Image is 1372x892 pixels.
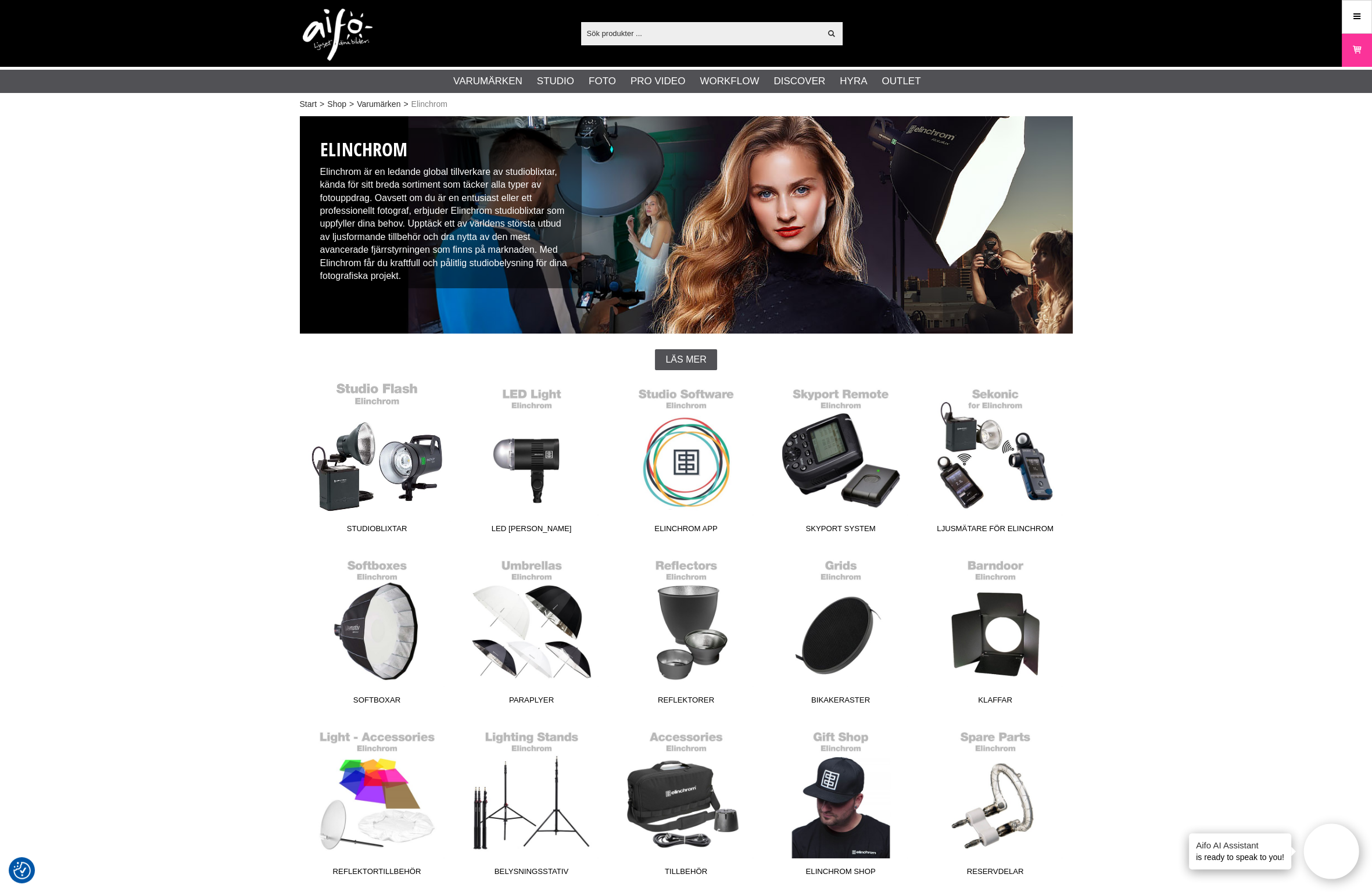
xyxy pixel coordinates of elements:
button: Samtyckesinställningar [13,860,31,881]
span: Paraplyer [454,694,609,710]
a: Reservdelar [918,725,1073,882]
a: Paraplyer [454,553,609,710]
span: LED [PERSON_NAME] [454,523,609,539]
a: Tillbehör [609,725,764,882]
a: Studioblixtar [300,382,454,539]
a: Bikakeraster [764,553,918,710]
a: Foto [589,74,616,89]
input: Sök produkter ... [581,24,821,42]
span: Tillbehör [609,866,764,882]
a: Shop [327,98,346,110]
a: Start [300,98,317,110]
span: Belysningsstativ [454,866,609,882]
span: Softboxar [300,694,454,710]
span: Bikakeraster [764,694,918,710]
span: Elinchrom [411,98,447,110]
a: Hyra [840,74,867,89]
span: Elinchrom Shop [764,866,918,882]
a: Reflektorer [609,553,764,710]
img: Elinchrom Studioblixtar [300,116,1073,334]
a: LED [PERSON_NAME] [454,382,609,539]
a: Softboxar [300,553,454,710]
a: Elinchrom Shop [764,725,918,882]
img: logo.png [303,9,372,61]
h4: Aifo AI Assistant [1196,839,1284,851]
span: Klaffar [918,694,1073,710]
div: Elinchrom är en ledande global tillverkare av studioblixtar, kända för sitt breda sortiment som t... [311,128,582,288]
a: Varumärken [453,74,522,89]
span: Studioblixtar [300,523,454,539]
span: Reflektortillbehör [300,866,454,882]
a: Varumärken [357,98,400,110]
span: Reflektorer [609,694,764,710]
span: > [349,98,354,110]
a: Reflektortillbehör [300,725,454,882]
span: > [320,98,324,110]
a: Discover [773,74,825,89]
span: Ljusmätare för Elinchrom [918,523,1073,539]
a: Ljusmätare för Elinchrom [918,382,1073,539]
a: Belysningsstativ [454,725,609,882]
span: Skyport System [764,523,918,539]
span: > [403,98,408,110]
a: Workflow [700,74,759,89]
span: Reservdelar [918,866,1073,882]
img: Revisit consent button [13,862,31,879]
a: Skyport System [764,382,918,539]
div: is ready to speak to you! [1189,833,1291,869]
a: Elinchrom App [609,382,764,539]
span: Läs mer [665,354,706,365]
a: Studio [537,74,574,89]
a: Pro Video [631,74,685,89]
h1: Elinchrom [320,137,574,163]
a: Outlet [882,74,920,89]
a: Klaffar [918,553,1073,710]
span: Elinchrom App [609,523,764,539]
